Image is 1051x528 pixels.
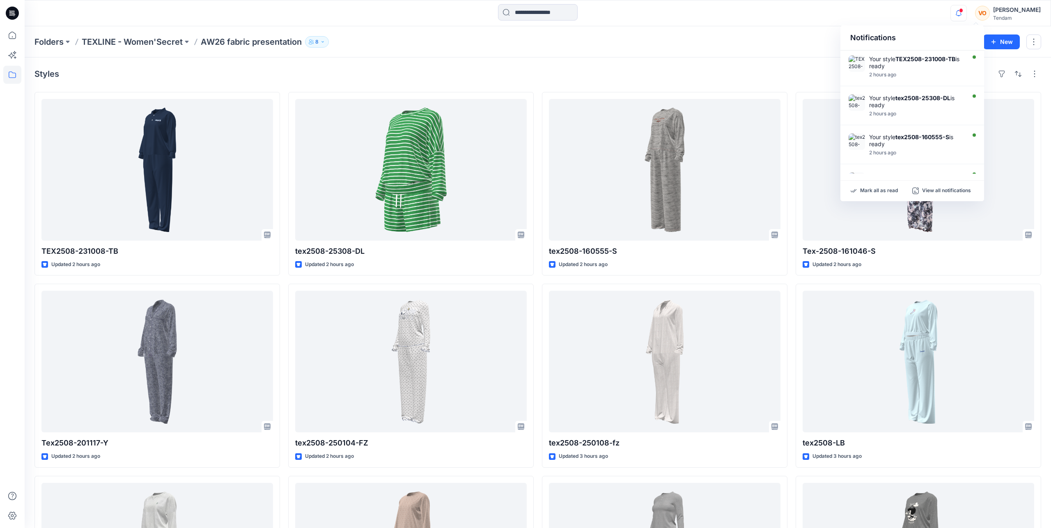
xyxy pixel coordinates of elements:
p: AW26 fabric presentation [201,36,302,48]
strong: Tex-2508-161046-S [895,172,952,179]
div: Friday, September 05, 2025 07:11 [869,72,964,78]
h4: Styles [34,69,59,79]
p: Updated 2 hours ago [305,452,354,461]
p: Tex2508-201117-Y [41,437,273,449]
div: [PERSON_NAME] [993,5,1041,15]
div: Your style is ready [869,94,964,108]
p: Updated 3 hours ago [812,452,862,461]
img: tex2508-25308-DL [849,94,865,111]
p: Updated 2 hours ago [812,260,861,269]
div: Friday, September 05, 2025 07:05 [869,111,964,117]
p: tex2508-250104-FZ [295,437,527,449]
a: Tex2508-201117-Y [41,291,273,432]
a: Tex-2508-161046-S [803,99,1034,241]
a: tex2508-160555-S [549,99,780,241]
div: Friday, September 05, 2025 06:58 [869,150,964,156]
a: tex2508-LB [803,291,1034,432]
button: 8 [305,36,329,48]
img: TEX2508-231008-TB [849,55,865,72]
p: tex2508-250108-fz [549,437,780,449]
a: tex2508-25308-DL [295,99,527,241]
p: tex2508-LB [803,437,1034,449]
p: TEX2508-231008-TB [41,246,273,257]
p: Mark all as read [860,187,898,195]
a: TEX2508-231008-TB [41,99,273,241]
p: Updated 2 hours ago [51,260,100,269]
p: View all notifications [922,187,971,195]
button: New [983,34,1020,49]
a: Folders [34,36,64,48]
div: Your style is ready [869,133,964,147]
p: tex2508-25308-DL [295,246,527,257]
div: Your style is ready [869,172,964,186]
p: Updated 2 hours ago [51,452,100,461]
div: Your style is ready [869,55,964,69]
p: Updated 2 hours ago [559,260,608,269]
p: Tex-2508-161046-S [803,246,1034,257]
p: Updated 2 hours ago [305,260,354,269]
a: tex2508-250108-fz [549,291,780,432]
strong: TEX2508-231008-TB [895,55,955,62]
img: Tex-2508-161046-S [849,172,865,189]
a: TEXLINE - Women'Secret [82,36,183,48]
a: tex2508-250104-FZ [295,291,527,432]
img: tex2508-160555-S [849,133,865,150]
p: Updated 3 hours ago [559,452,608,461]
strong: tex2508-25308-DL [895,94,950,101]
div: VO [975,6,990,21]
p: tex2508-160555-S [549,246,780,257]
div: Notifications [840,25,984,51]
strong: tex2508-160555-S [895,133,949,140]
div: Tendam [993,15,1041,21]
p: 8 [315,37,319,46]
